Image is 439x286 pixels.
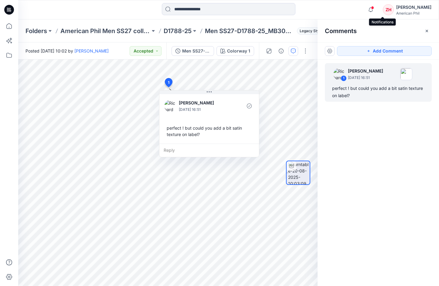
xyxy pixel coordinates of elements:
[227,48,250,54] div: Colorway 1
[294,27,325,35] button: Legacy Style
[288,161,310,184] img: turntable-20-08-2025-10:03:09
[60,27,150,35] a: American Phil Men SS27 collection
[74,48,109,53] a: [PERSON_NAME]
[179,99,228,107] p: [PERSON_NAME]
[337,46,432,56] button: Add Comment
[164,27,192,35] a: D1788-25
[297,27,325,35] span: Legacy Style
[276,46,286,56] button: Details
[396,4,431,11] div: [PERSON_NAME]
[164,122,254,140] div: perfect ! but could you add a bit satin texture on label?
[179,107,228,113] p: [DATE] 16:51
[182,48,210,54] div: Men SS27-D1788-25_MB30946A
[383,4,394,15] div: ZH
[333,68,345,80] img: Richard Dromard
[348,75,383,81] p: [DATE] 16:51
[216,46,254,56] button: Colorway 1
[159,144,259,157] div: Reply
[26,27,47,35] a: Folders
[172,46,214,56] button: Men SS27-D1788-25_MB30946A
[396,11,431,15] div: American Phil
[168,80,169,85] span: 1
[325,27,357,35] h2: Comments
[26,48,109,54] span: Posted [DATE] 10:02 by
[205,27,295,35] p: Men SS27-D1788-25_MB30942
[164,100,176,112] img: Richard Dromard
[332,85,424,99] div: perfect ! but could you add a bit satin texture on label?
[341,75,347,81] div: 1
[348,67,383,75] p: [PERSON_NAME]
